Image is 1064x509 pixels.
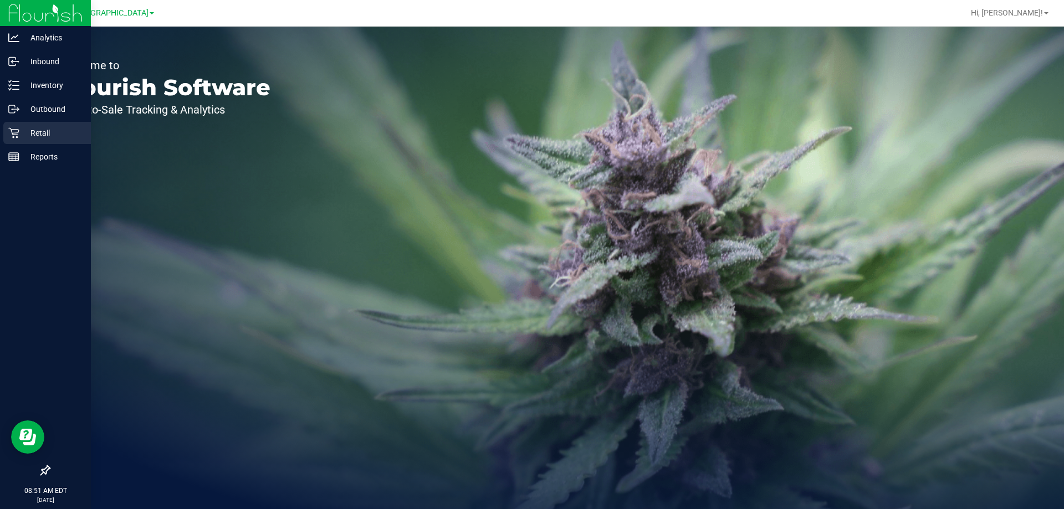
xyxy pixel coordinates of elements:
[60,104,270,115] p: Seed-to-Sale Tracking & Analytics
[19,126,86,140] p: Retail
[73,8,149,18] span: [GEOGRAPHIC_DATA]
[5,496,86,504] p: [DATE]
[8,127,19,138] inline-svg: Retail
[19,102,86,116] p: Outbound
[11,420,44,454] iframe: Resource center
[60,60,270,71] p: Welcome to
[5,486,86,496] p: 08:51 AM EDT
[19,150,86,163] p: Reports
[19,79,86,92] p: Inventory
[8,56,19,67] inline-svg: Inbound
[60,76,270,99] p: Flourish Software
[8,151,19,162] inline-svg: Reports
[19,55,86,68] p: Inbound
[8,32,19,43] inline-svg: Analytics
[8,80,19,91] inline-svg: Inventory
[971,8,1043,17] span: Hi, [PERSON_NAME]!
[19,31,86,44] p: Analytics
[8,104,19,115] inline-svg: Outbound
